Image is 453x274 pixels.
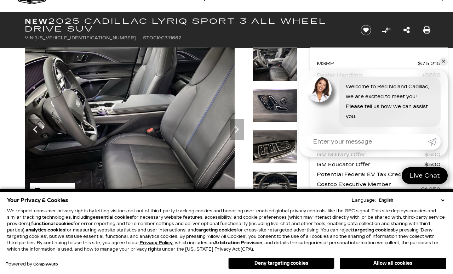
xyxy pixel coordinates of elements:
a: Share this New 2025 Cadillac LYRIQ Sport 3 All Wheel Drive SUV [403,25,410,35]
strong: functional cookies [31,221,73,226]
a: Costco Executive Member Incentive $1,250 [317,179,441,199]
span: Your Privacy & Cookies [7,195,68,205]
span: $500 [424,160,441,169]
span: Stock: [143,35,161,40]
h1: 2025 Cadillac LYRIQ Sport 3 All Wheel Drive SUV [25,17,349,33]
div: Welcome to Red Noland Cadillac, we are excited to meet you! Please tell us how we can assist you. [339,77,441,127]
div: Next [230,119,244,140]
strong: targeting cookies [196,228,236,233]
p: We respect consumer privacy rights by letting visitors opt out of third-party tracking cookies an... [7,208,446,252]
span: Potential Federal EV Tax Credit [317,169,419,179]
a: Live Chat [402,167,448,184]
a: MSRP $75,215 [317,58,441,68]
button: Allow all cookies [340,258,446,269]
div: Previous [28,119,42,140]
strong: analytics cookies [25,228,65,233]
button: Save vehicle [358,24,374,36]
input: Enter your message [306,134,428,150]
span: C311662 [161,35,181,40]
select: Language Select [377,197,446,203]
a: Potential Federal EV Tax Credit $7,500 [317,169,441,179]
a: Print this New 2025 Cadillac LYRIQ Sport 3 All Wheel Drive SUV [423,25,430,35]
span: Live Chat [406,172,443,180]
a: GM Educator Offer $500 [317,160,441,169]
button: Deny targeting cookies [228,258,334,269]
strong: Arbitration Provision [214,240,262,245]
span: Costco Executive Member Incentive [317,179,421,199]
span: VIN: [25,35,34,40]
img: New 2025 Crystal White Tricoat Cadillac Sport 3 image 17 [253,89,297,122]
span: [US_VEHICLE_IDENTIFICATION_NUMBER] [34,35,136,40]
img: New 2025 Crystal White Tricoat Cadillac Sport 3 image 18 [253,130,297,164]
img: New 2025 Crystal White Tricoat Cadillac Sport 3 image 19 [253,171,297,205]
strong: New [25,17,48,26]
div: Language: [352,198,376,202]
strong: targeting cookies [352,228,393,233]
img: New 2025 Crystal White Tricoat Cadillac Sport 3 image 16 [25,47,235,205]
a: Privacy Policy [139,240,173,245]
img: Agent profile photo [306,77,332,102]
div: Powered by [5,262,58,267]
strong: essential cookies [93,215,132,220]
a: Submit [428,134,441,150]
span: GM Educator Offer [317,160,424,169]
div: (48) Photos [30,183,75,200]
span: MSRP [317,58,418,68]
a: ComplyAuto [33,262,58,267]
img: New 2025 Crystal White Tricoat Cadillac Sport 3 image 16 [253,47,297,81]
span: $75,215 [418,58,441,68]
button: Compare Vehicle [381,25,391,35]
span: $1,250 [421,184,441,194]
